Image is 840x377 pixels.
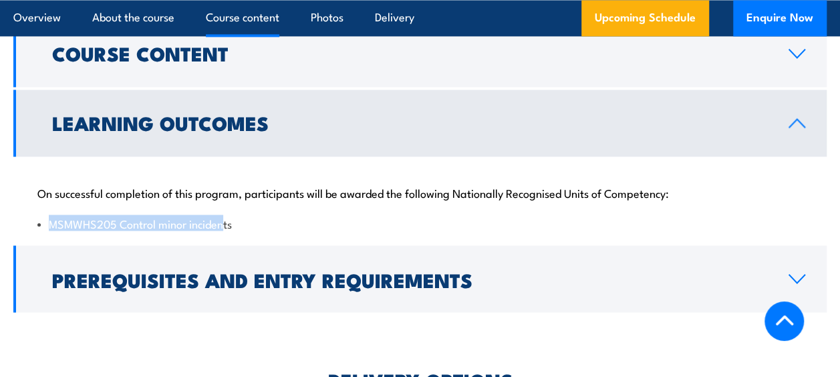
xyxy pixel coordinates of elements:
a: Learning Outcomes [13,90,827,156]
h2: Prerequisites and Entry Requirements [52,270,767,287]
h2: Course Content [52,44,767,61]
a: Prerequisites and Entry Requirements [13,245,827,312]
a: Course Content [13,20,827,87]
li: MSMWHS205 Control minor incidents [37,215,803,231]
p: On successful completion of this program, participants will be awarded the following Nationally R... [37,185,803,199]
h2: Learning Outcomes [52,114,767,131]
